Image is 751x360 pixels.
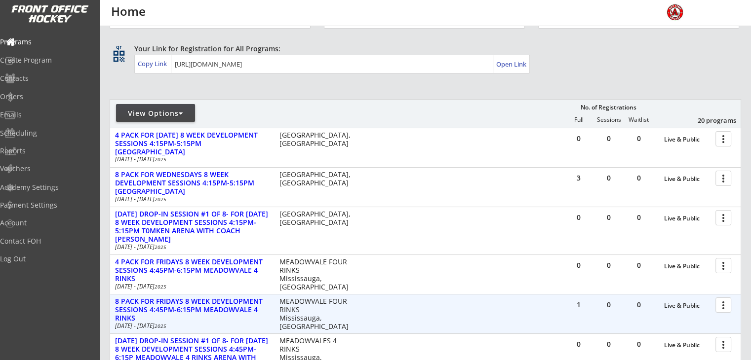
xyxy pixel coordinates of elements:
div: qr [113,44,124,50]
div: 0 [594,341,624,348]
div: 0 [624,301,654,308]
button: more_vert [715,131,731,146]
div: Live & Public [664,136,711,143]
div: 0 [564,262,593,269]
div: [GEOGRAPHIC_DATA], [GEOGRAPHIC_DATA] [279,131,357,148]
em: 2025 [155,196,166,203]
button: more_vert [715,337,731,352]
div: [DATE] - [DATE] [115,284,266,289]
div: Your Link for Registration for All Programs: [134,44,711,54]
button: more_vert [715,171,731,186]
div: 0 [564,341,593,348]
a: Open Link [496,57,527,71]
div: MEADOWVALE FOUR RINKS Mississauga, [GEOGRAPHIC_DATA] [279,297,357,330]
div: No. of Registrations [578,104,639,111]
div: 0 [564,214,593,221]
div: 1 [564,301,593,308]
em: 2025 [155,244,166,251]
div: [DATE] DROP-IN SESSION #1 OF 8- FOR [DATE] 8 WEEK DEVELOPMENT SESSIONS 4:15PM-5:15PM T0MKEN ARENA... [115,210,269,243]
div: Live & Public [664,215,711,222]
div: 4 PACK FOR FRIDAYS 8 WEEK DEVELOPMENT SESSIONS 4:45PM-6:15PM MEADOWVALE 4 RINKS [115,258,269,283]
div: 4 PACK FOR [DATE] 8 WEEK DEVELOPMENT SESSIONS 4:15PM-5:15PM [GEOGRAPHIC_DATA] [115,131,269,156]
button: more_vert [715,210,731,225]
div: Copy Link [138,59,169,68]
button: more_vert [715,258,731,273]
div: [GEOGRAPHIC_DATA], [GEOGRAPHIC_DATA] [279,171,357,187]
div: 0 [624,135,654,142]
div: [DATE] - [DATE] [115,323,266,329]
em: 2025 [155,323,166,329]
div: 0 [624,214,654,221]
div: [DATE] - [DATE] [115,196,266,202]
div: 3 [564,175,593,181]
div: 0 [594,214,624,221]
div: 20 programs [684,116,736,125]
button: more_vert [715,297,731,313]
div: Live & Public [664,342,711,349]
div: Open Link [496,60,527,69]
div: 0 [594,262,624,269]
div: Live & Public [664,302,711,309]
div: Waitlist [624,116,653,123]
div: 0 [564,135,593,142]
div: 0 [624,175,654,181]
em: 2025 [155,283,166,290]
button: qr_code [112,49,126,64]
div: MEADOWVALE FOUR RINKS Mississauga, [GEOGRAPHIC_DATA] [279,258,357,291]
div: 8 PACK FOR WEDNESDAYS 8 WEEK DEVELOPMENT SESSIONS 4:15PM-5:15PM [GEOGRAPHIC_DATA] [115,171,269,195]
div: [DATE] - [DATE] [115,156,266,162]
div: Full [564,116,593,123]
div: [GEOGRAPHIC_DATA], [GEOGRAPHIC_DATA] [279,210,357,227]
div: 0 [624,262,654,269]
div: [DATE] - [DATE] [115,244,266,250]
em: 2025 [155,156,166,163]
div: 8 PACK FOR FRIDAYS 8 WEEK DEVELOPMENT SESSIONS 4:45PM-6:15PM MEADOWVALE 4 RINKS [115,297,269,322]
div: 0 [594,301,624,308]
div: Sessions [594,116,624,123]
div: Live & Public [664,176,711,182]
div: View Options [116,108,195,118]
div: 0 [594,175,624,181]
div: 0 [594,135,624,142]
div: 0 [624,341,654,348]
div: Live & Public [664,263,711,270]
